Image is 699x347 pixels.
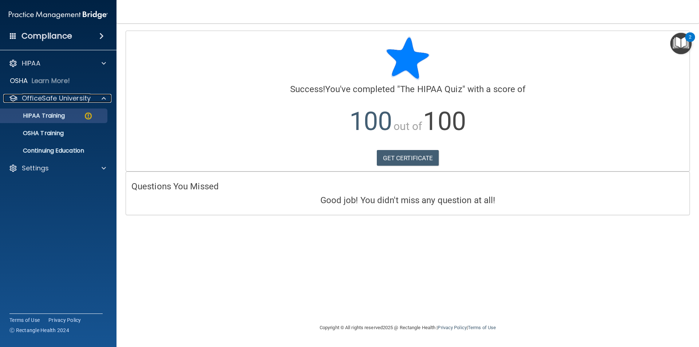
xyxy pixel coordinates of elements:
[468,325,496,330] a: Terms of Use
[22,164,49,173] p: Settings
[9,94,106,103] a: OfficeSafe University
[394,120,422,133] span: out of
[21,31,72,41] h4: Compliance
[290,84,325,94] span: Success!
[275,316,541,339] div: Copyright © All rights reserved 2025 @ Rectangle Health | |
[5,112,65,119] p: HIPAA Training
[84,111,93,121] img: warning-circle.0cc9ac19.png
[5,130,64,137] p: OSHA Training
[22,94,91,103] p: OfficeSafe University
[663,297,690,324] iframe: Drift Widget Chat Controller
[386,36,430,80] img: blue-star-rounded.9d042014.png
[9,164,106,173] a: Settings
[689,37,691,47] div: 2
[438,325,466,330] a: Privacy Policy
[131,182,684,191] h4: Questions You Missed
[131,196,684,205] h4: Good job! You didn't miss any question at all!
[349,106,392,136] span: 100
[48,316,81,324] a: Privacy Policy
[22,59,40,68] p: HIPAA
[10,76,28,85] p: OSHA
[9,59,106,68] a: HIPAA
[131,84,684,94] h4: You've completed " " with a score of
[9,327,69,334] span: Ⓒ Rectangle Health 2024
[9,8,108,22] img: PMB logo
[400,84,462,94] span: The HIPAA Quiz
[32,76,70,85] p: Learn More!
[423,106,466,136] span: 100
[5,147,104,154] p: Continuing Education
[9,316,40,324] a: Terms of Use
[377,150,439,166] a: GET CERTIFICATE
[670,33,692,54] button: Open Resource Center, 2 new notifications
